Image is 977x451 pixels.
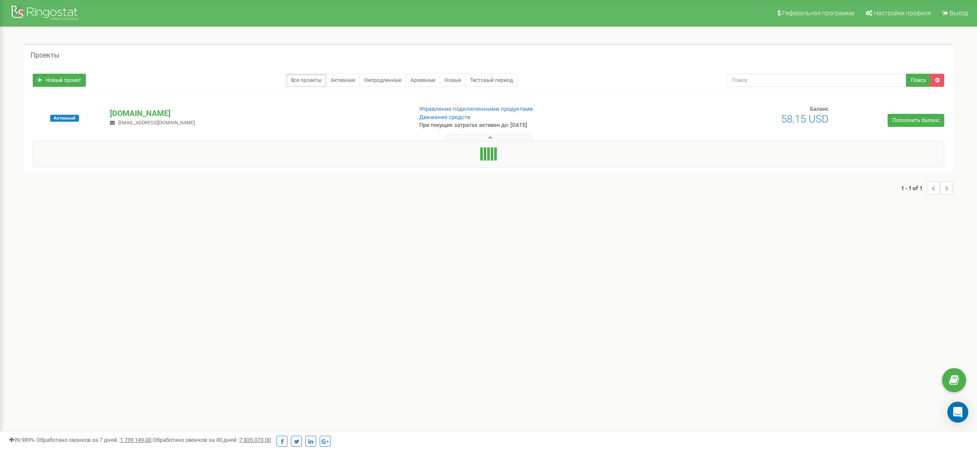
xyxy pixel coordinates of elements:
span: 1 - 1 of 1 [901,181,927,195]
a: Новый проект [33,74,86,87]
nav: ... [901,173,953,203]
a: Управление подключенными продуктами [419,106,533,112]
u: 7 835 073,00 [239,437,271,443]
span: 99,989% [9,437,35,443]
button: Поиск [906,74,931,87]
div: Open Intercom Messenger [947,402,968,423]
span: Выход [950,10,968,17]
span: Обработано звонков за 30 дней : [153,437,271,443]
a: Новые [440,74,466,87]
p: При текущих затратах активен до: [DATE] [419,121,637,130]
a: Все проекты [286,74,326,87]
a: Активные [326,74,360,87]
h5: Проекты [31,51,59,59]
p: [DOMAIN_NAME] [110,108,405,119]
a: Архивные [406,74,440,87]
span: 58,15 USD [781,113,829,125]
span: Баланс [810,106,829,112]
span: Реферальная программа [782,10,854,17]
span: Настройки профиля [874,10,931,17]
span: Обработано звонков за 7 дней : [36,437,151,443]
input: Поиск [726,74,906,87]
a: Тестовый период [465,74,518,87]
span: Активный [50,115,79,122]
u: 1 739 149,00 [120,437,151,443]
a: Пополнить баланс [888,114,944,127]
span: [EMAIL_ADDRESS][DOMAIN_NAME] [118,120,195,126]
a: Непродленные [359,74,406,87]
a: Движение средств [419,114,470,120]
